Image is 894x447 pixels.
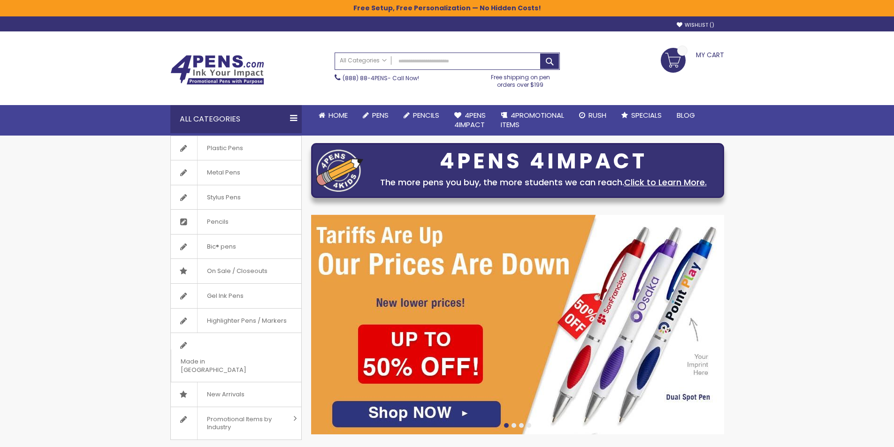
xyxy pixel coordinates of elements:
img: four_pen_logo.png [316,149,363,192]
img: /cheap-promotional-products.html [311,215,724,434]
span: Rush [588,110,606,120]
span: Gel Ink Pens [197,284,253,308]
a: All Categories [335,53,391,68]
a: Stylus Pens [171,185,301,210]
a: Plastic Pens [171,136,301,160]
span: Promotional Items by Industry [197,407,290,439]
span: Stylus Pens [197,185,250,210]
span: Plastic Pens [197,136,252,160]
div: The more pens you buy, the more students we can reach. [368,176,719,189]
span: New Arrivals [197,382,254,407]
span: Home [329,110,348,120]
a: Highlighter Pens / Markers [171,309,301,333]
a: Click to Learn More. [624,176,707,188]
span: All Categories [340,57,387,64]
span: 4Pens 4impact [454,110,486,129]
span: Bic® pens [197,235,245,259]
a: Blog [669,105,703,126]
span: Highlighter Pens / Markers [197,309,296,333]
span: Pens [372,110,389,120]
span: Blog [677,110,695,120]
a: Metal Pens [171,160,301,185]
a: 4Pens4impact [447,105,493,136]
span: - Call Now! [343,74,419,82]
div: Free shipping on pen orders over $199 [481,70,560,89]
a: Wishlist [677,22,714,29]
a: 4PROMOTIONALITEMS [493,105,572,136]
span: Pencils [413,110,439,120]
a: Pencils [396,105,447,126]
a: Made in [GEOGRAPHIC_DATA] [171,333,301,382]
a: Pens [355,105,396,126]
a: Promotional Items by Industry [171,407,301,439]
a: Pencils [171,210,301,234]
a: New Arrivals [171,382,301,407]
span: Pencils [197,210,238,234]
span: Made in [GEOGRAPHIC_DATA] [171,349,278,382]
a: Home [311,105,355,126]
a: Specials [614,105,669,126]
span: On Sale / Closeouts [197,259,277,283]
img: 4Pens Custom Pens and Promotional Products [170,55,264,85]
div: All Categories [170,105,302,133]
span: 4PROMOTIONAL ITEMS [501,110,564,129]
span: Metal Pens [197,160,250,185]
a: Rush [572,105,614,126]
div: 4PENS 4IMPACT [368,152,719,171]
a: On Sale / Closeouts [171,259,301,283]
span: Specials [631,110,662,120]
a: Bic® pens [171,235,301,259]
a: Gel Ink Pens [171,284,301,308]
a: (888) 88-4PENS [343,74,388,82]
